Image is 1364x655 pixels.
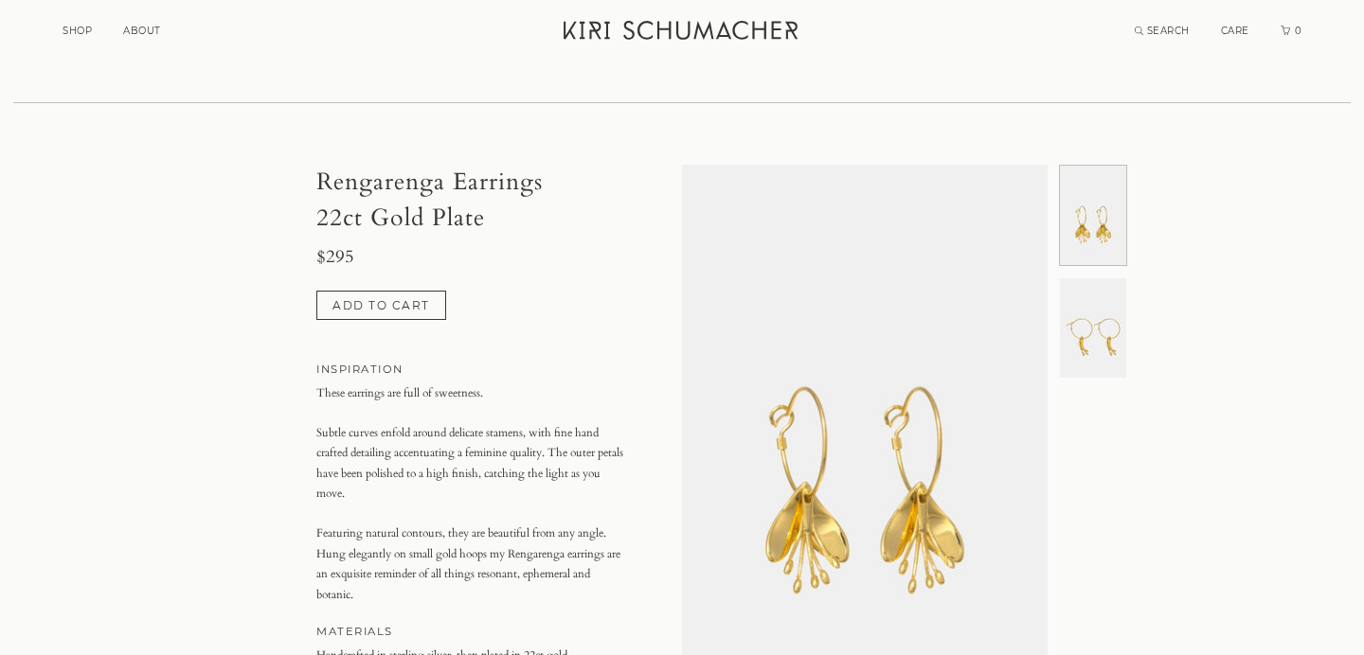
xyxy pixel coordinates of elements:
h4: INSPIRATION [316,360,623,380]
a: ABOUT [123,25,161,37]
p: Featuring natural contours, they are beautiful from any angle. Hung elegantly on small gold hoops... [316,523,623,605]
p: These earrings are full of sweetness. [316,383,623,404]
a: CARE [1221,25,1249,37]
span: SEARCH [1147,25,1190,37]
a: Cart [1281,25,1303,37]
h1: Rengarenga Earrings 22ct Gold Plate [316,165,623,236]
a: Search [1135,25,1190,37]
h3: $295 [316,247,623,268]
h4: MATERIALS [316,622,623,642]
img: undefined [1060,278,1126,378]
img: undefined [1060,166,1126,265]
p: Subtle curves enfold around delicate stamens, with fine hand crafted detailing accentuating a fem... [316,423,623,505]
span: 0 [1293,25,1302,37]
a: Kiri Schumacher Home [552,9,813,57]
a: SHOP [63,25,92,37]
button: Add to cart [316,291,446,321]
